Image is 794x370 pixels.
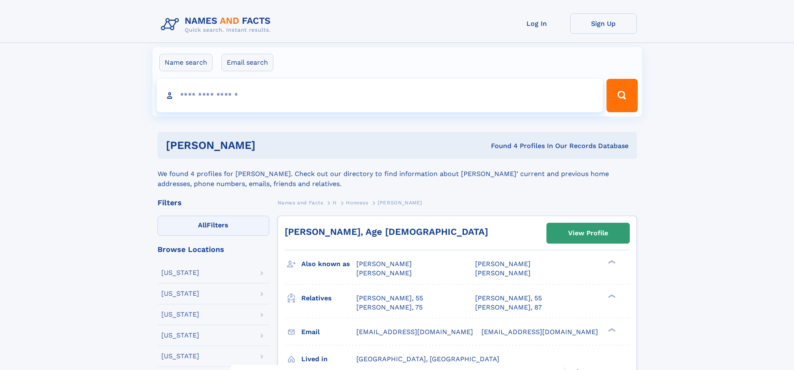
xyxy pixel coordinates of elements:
[356,294,423,303] a: [PERSON_NAME], 55
[333,200,337,206] span: H
[356,269,412,277] span: [PERSON_NAME]
[475,303,542,312] a: [PERSON_NAME], 87
[161,353,199,360] div: [US_STATE]
[606,79,637,112] button: Search Button
[568,224,608,243] div: View Profile
[161,332,199,339] div: [US_STATE]
[158,199,269,206] div: Filters
[503,13,570,34] a: Log In
[475,260,531,268] span: [PERSON_NAME]
[475,269,531,277] span: [PERSON_NAME]
[378,200,422,206] span: [PERSON_NAME]
[221,54,273,71] label: Email search
[157,79,603,112] input: search input
[301,352,356,366] h3: Lived in
[356,328,473,336] span: [EMAIL_ADDRESS][DOMAIN_NAME]
[301,257,356,271] h3: Also known as
[346,197,368,208] a: Honness
[481,328,598,336] span: [EMAIL_ADDRESS][DOMAIN_NAME]
[606,259,616,265] div: ❯
[301,325,356,339] h3: Email
[356,355,499,363] span: [GEOGRAPHIC_DATA], [GEOGRAPHIC_DATA]
[373,141,629,151] div: Found 4 Profiles In Our Records Database
[158,246,269,253] div: Browse Locations
[333,197,337,208] a: H
[547,223,629,243] a: View Profile
[475,294,542,303] a: [PERSON_NAME], 55
[158,13,278,36] img: Logo Names and Facts
[159,54,213,71] label: Name search
[285,227,488,237] a: [PERSON_NAME], Age [DEMOGRAPHIC_DATA]
[346,200,368,206] span: Honness
[161,290,199,297] div: [US_STATE]
[570,13,637,34] a: Sign Up
[161,269,199,276] div: [US_STATE]
[356,260,412,268] span: [PERSON_NAME]
[161,311,199,318] div: [US_STATE]
[278,197,323,208] a: Names and Facts
[606,293,616,299] div: ❯
[158,216,269,236] label: Filters
[356,303,423,312] a: [PERSON_NAME], 75
[158,159,637,189] div: We found 4 profiles for [PERSON_NAME]. Check out our directory to find information about [PERSON_...
[198,221,207,229] span: All
[606,327,616,332] div: ❯
[301,291,356,305] h3: Relatives
[166,140,373,151] h1: [PERSON_NAME]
